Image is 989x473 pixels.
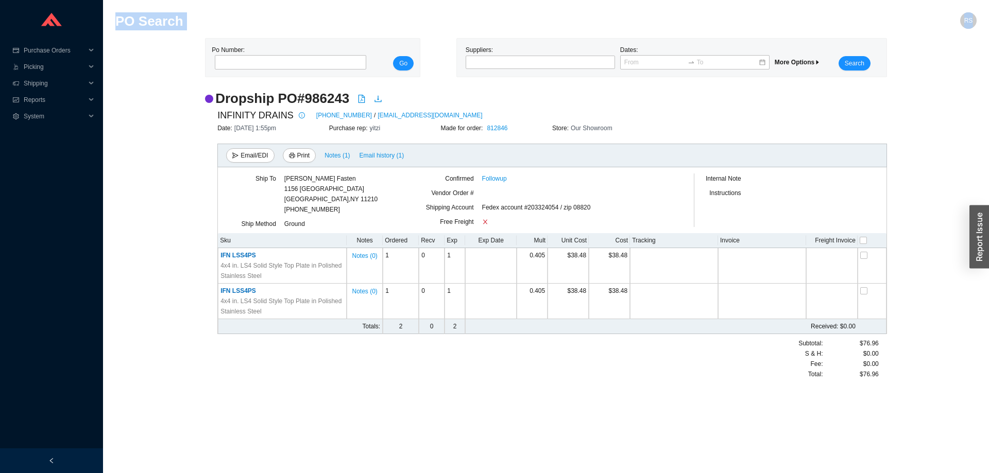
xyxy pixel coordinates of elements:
span: Email/EDI [241,150,268,161]
div: Suppliers: [463,45,618,71]
a: download [374,95,382,105]
td: 1 [383,248,419,284]
span: Shipping Account [426,204,474,211]
span: Made for order: [440,125,485,132]
span: Ground [284,220,305,227]
td: 0 [419,319,445,334]
button: Go [393,56,414,71]
h2: PO Search [115,12,761,30]
span: 4x4 in. LS4 Solid Style Top Plate in Polished Stainless Steel [220,296,344,317]
span: file-pdf [357,95,366,103]
span: fund [12,97,20,103]
span: Notes ( 1 ) [325,150,350,161]
td: $38.48 [589,248,630,284]
span: IFN LSS4PS [220,287,256,294]
td: 2 [383,319,419,334]
span: Total: [808,369,823,379]
span: Confirmed [445,175,473,182]
a: [PHONE_NUMBER] [316,110,372,120]
button: Email history (1) [359,148,405,163]
span: Internal Note [706,175,741,182]
span: to [688,59,695,66]
th: Unit Cost [548,233,589,248]
th: Notes [347,233,383,248]
span: swap-right [688,59,695,66]
th: Recv [419,233,445,248]
span: Free Freight [440,218,473,225]
span: credit-card [12,47,20,54]
th: Ordered [383,233,419,248]
span: 4x4 in. LS4 Solid Style Top Plate in Polished Stainless Steel [220,260,344,281]
span: / [374,110,376,120]
div: $76.96 [823,338,879,348]
td: $38.48 [548,248,589,284]
span: Ship To [255,175,276,182]
span: [DATE] 1:55pm [234,125,276,132]
span: More Options [775,59,821,66]
td: 0 [419,248,445,284]
th: Freight Invoice [806,233,858,248]
div: [PHONE_NUMBER] [284,173,378,215]
th: Mult [517,233,548,248]
span: Shipping [24,75,86,92]
button: Notes (0) [351,250,378,257]
h2: Dropship PO # 986243 [215,90,349,108]
td: 1 [445,248,465,284]
th: Invoice [718,233,806,248]
th: Exp [445,233,465,248]
span: Go [399,58,407,68]
span: INFINITY DRAINS [217,108,294,123]
span: yitzi [370,125,381,132]
button: Notes (0) [351,286,378,293]
button: printerPrint [283,148,316,163]
span: Fee : [810,359,823,369]
div: Po Number: [212,45,363,71]
span: left [48,458,55,464]
span: download [374,95,382,103]
span: Store: [552,125,571,132]
div: Fedex account #203324054 / zip 08820 [482,202,667,217]
span: Our Showroom [571,125,612,132]
div: Sku [220,235,345,246]
th: Exp Date [465,233,517,248]
td: $38.48 [548,284,589,319]
span: Notes ( 0 ) [352,286,377,296]
span: Vendor Order # [432,189,474,197]
th: Tracking [630,233,718,248]
td: $38.48 [589,284,630,319]
span: Instructions [709,189,741,197]
th: Cost [589,233,630,248]
td: 2 [445,319,465,334]
span: Received: [811,323,838,330]
span: Ship Method [241,220,276,227]
input: To [697,57,758,67]
div: $0.00 [823,348,879,359]
span: Picking [24,59,86,75]
button: Notes (1) [324,150,350,157]
span: Purchase rep: [329,125,370,132]
span: Print [297,150,310,161]
td: 0.405 [517,248,548,284]
input: From [624,57,686,67]
span: info-circle [296,112,308,118]
span: IFN LSS4PS [220,252,256,259]
span: Search [845,58,864,68]
span: Notes ( 0 ) [352,251,377,261]
span: setting [12,113,20,119]
span: S & H: [805,348,823,359]
td: 1 [383,284,419,319]
span: $0.00 [863,359,879,369]
span: Email history (1) [360,150,404,161]
span: Reports [24,92,86,108]
a: 812846 [487,125,507,132]
div: $76.96 [823,369,879,379]
div: [PERSON_NAME] Fasten 1156 [GEOGRAPHIC_DATA] [GEOGRAPHIC_DATA] , NY 11210 [284,173,378,204]
button: info-circle [294,108,308,122]
span: caret-right [814,59,821,65]
a: Followup [482,173,507,184]
span: close [482,219,488,225]
button: sendEmail/EDI [226,148,274,163]
button: Search [839,56,871,71]
span: Purchase Orders [24,42,86,59]
div: Dates: [618,45,772,71]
